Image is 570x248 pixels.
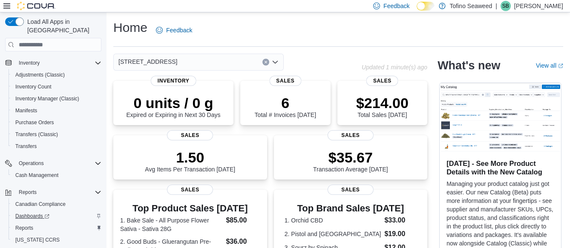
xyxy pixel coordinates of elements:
[12,117,58,128] a: Purchase Orders
[12,129,101,140] span: Transfers (Classic)
[12,223,37,233] a: Reports
[15,187,101,197] span: Reports
[285,216,381,225] dt: 1. Orchid CBD
[118,57,177,67] span: [STREET_ADDRESS]
[127,94,221,111] p: 0 units / 0 g
[127,94,221,118] div: Expired or Expiring in Next 30 Days
[9,105,105,117] button: Manifests
[12,170,62,180] a: Cash Management
[328,130,374,140] span: Sales
[12,70,101,80] span: Adjustments (Classic)
[384,215,417,225] dd: $33.00
[9,222,105,234] button: Reports
[501,1,511,11] div: Steve Bick
[120,216,222,233] dt: 1. Bake Sale - All Purpose Flower Sativa - Sativa 28G
[262,59,269,66] button: Clear input
[383,2,409,10] span: Feedback
[167,130,213,140] span: Sales
[15,172,58,179] span: Cash Management
[166,26,192,34] span: Feedback
[12,94,101,104] span: Inventory Manager (Classic)
[272,59,279,66] button: Open list of options
[2,57,105,69] button: Inventory
[9,140,105,152] button: Transfers
[384,229,417,239] dd: $19.00
[15,58,43,68] button: Inventory
[15,187,40,197] button: Reports
[15,158,47,168] button: Operations
[446,159,554,176] h3: [DATE] - See More Product Details with the New Catalog
[145,149,235,166] p: 1.50
[17,2,55,10] img: Cova
[15,213,49,219] span: Dashboards
[12,117,101,128] span: Purchase Orders
[2,157,105,169] button: Operations
[15,71,65,78] span: Adjustments (Classic)
[9,69,105,81] button: Adjustments (Classic)
[269,76,301,86] span: Sales
[113,19,147,36] h1: Home
[15,131,58,138] span: Transfers (Classic)
[226,215,260,225] dd: $85.00
[502,1,509,11] span: SB
[9,198,105,210] button: Canadian Compliance
[12,141,101,151] span: Transfers
[15,237,60,243] span: [US_STATE] CCRS
[120,203,260,214] h3: Top Product Sales [DATE]
[12,129,61,140] a: Transfers (Classic)
[145,149,235,173] div: Avg Items Per Transaction [DATE]
[9,234,105,246] button: [US_STATE] CCRS
[255,94,316,111] p: 6
[438,59,500,72] h2: What's new
[12,105,40,116] a: Manifests
[417,2,435,11] input: Dark Mode
[12,105,101,116] span: Manifests
[15,119,54,126] span: Purchase Orders
[15,158,101,168] span: Operations
[226,237,260,247] dd: $36.00
[19,189,37,196] span: Reports
[328,185,374,195] span: Sales
[356,94,409,118] div: Total Sales [DATE]
[15,58,101,68] span: Inventory
[24,17,101,34] span: Load All Apps in [GEOGRAPHIC_DATA]
[356,94,409,111] p: $214.00
[12,82,101,92] span: Inventory Count
[9,117,105,128] button: Purchase Orders
[495,1,497,11] p: |
[12,211,53,221] a: Dashboards
[12,235,63,245] a: [US_STATE] CCRS
[151,76,196,86] span: Inventory
[15,83,52,90] span: Inventory Count
[558,63,563,68] svg: External link
[313,149,388,166] p: $35.67
[12,94,83,104] a: Inventory Manager (Classic)
[12,223,101,233] span: Reports
[9,93,105,105] button: Inventory Manager (Classic)
[12,199,69,209] a: Canadian Compliance
[19,160,44,167] span: Operations
[12,82,55,92] a: Inventory Count
[153,22,196,39] a: Feedback
[9,81,105,93] button: Inventory Count
[9,169,105,181] button: Cash Management
[12,211,101,221] span: Dashboards
[19,60,40,66] span: Inventory
[15,143,37,150] span: Transfers
[362,64,427,71] p: Updated 1 minute(s) ago
[255,94,316,118] div: Total # Invoices [DATE]
[366,76,398,86] span: Sales
[536,62,563,69] a: View allExternal link
[12,235,101,245] span: Washington CCRS
[450,1,492,11] p: Tofino Seaweed
[285,203,417,214] h3: Top Brand Sales [DATE]
[15,225,33,231] span: Reports
[15,201,66,208] span: Canadian Compliance
[2,186,105,198] button: Reports
[514,1,563,11] p: [PERSON_NAME]
[15,95,79,102] span: Inventory Manager (Classic)
[12,70,68,80] a: Adjustments (Classic)
[12,170,101,180] span: Cash Management
[9,128,105,140] button: Transfers (Classic)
